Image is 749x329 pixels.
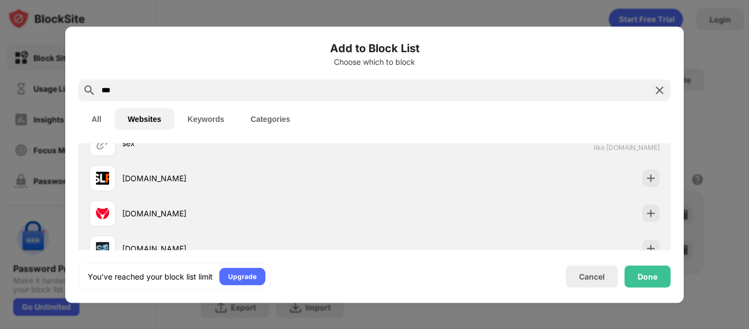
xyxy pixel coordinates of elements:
div: sex [122,137,374,149]
img: search.svg [83,83,96,97]
img: favicons [96,242,109,255]
div: [DOMAIN_NAME] [122,243,374,254]
div: Choose which to block [78,57,671,66]
img: url.svg [96,136,109,149]
img: favicons [96,207,109,220]
div: Done [638,272,657,281]
div: Upgrade [228,271,257,282]
img: favicons [96,171,109,185]
span: Please include full domain structure, like [DOMAIN_NAME] [547,135,660,151]
div: You’ve reached your block list limit [88,271,213,282]
button: Keywords [174,108,237,130]
button: All [78,108,115,130]
button: Categories [237,108,303,130]
img: search-close [653,83,666,97]
h6: Add to Block List [78,40,671,56]
div: [DOMAIN_NAME] [122,172,374,184]
div: Cancel [579,272,605,281]
button: Websites [115,108,174,130]
div: [DOMAIN_NAME] [122,208,374,219]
